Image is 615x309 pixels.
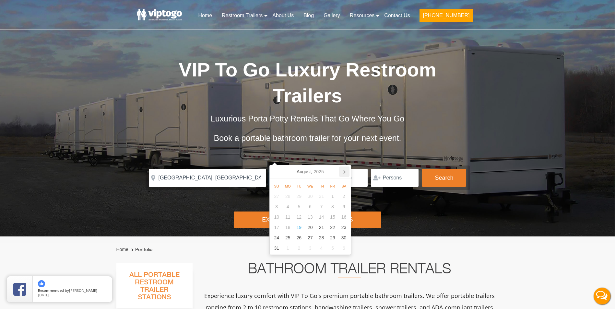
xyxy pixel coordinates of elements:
div: 2 [293,243,305,253]
div: 23 [338,222,349,233]
a: About Us [267,8,299,23]
div: 3 [271,201,282,212]
div: 18 [282,222,293,233]
span: Recommended [38,288,64,293]
div: 4 [316,243,327,253]
div: We [305,182,316,190]
div: 30 [305,191,316,201]
div: 21 [316,222,327,233]
div: 29 [293,191,305,201]
div: Mo [282,182,293,190]
div: 14 [316,212,327,222]
div: 1 [327,191,338,201]
div: Explore Restroom Trailers [234,212,381,228]
div: 31 [316,191,327,201]
div: 8 [327,201,338,212]
div: 15 [327,212,338,222]
span: by [38,289,107,293]
div: 7 [316,201,327,212]
div: 24 [271,233,282,243]
a: Home [116,247,128,252]
div: 10 [271,212,282,222]
div: Th [316,182,327,190]
div: 28 [316,233,327,243]
a: Home [193,8,217,23]
div: 1 [282,243,293,253]
div: 3 [305,243,316,253]
div: Fr [327,182,338,190]
span: [PERSON_NAME] [69,288,97,293]
a: Blog [299,8,319,23]
h2: Bathroom Trailer Rentals [201,263,498,278]
div: August, [294,166,326,177]
i: 2025 [314,168,324,176]
div: 31 [271,243,282,253]
div: 19 [293,222,305,233]
div: Tu [293,182,305,190]
span: VIP To Go Luxury Restroom Trailers [179,59,436,107]
div: 22 [327,222,338,233]
a: Resources [345,8,379,23]
div: 6 [305,201,316,212]
div: 17 [271,222,282,233]
div: Sa [338,182,349,190]
div: 26 [293,233,305,243]
div: 29 [327,233,338,243]
div: 27 [271,191,282,201]
h3: All Portable Restroom Trailer Stations [116,269,193,308]
div: 4 [282,201,293,212]
div: 27 [305,233,316,243]
div: 5 [327,243,338,253]
div: 13 [305,212,316,222]
div: 11 [282,212,293,222]
button: Live Chat [589,283,615,309]
div: 16 [338,212,349,222]
img: thumbs up icon [38,280,45,287]
img: Review Rating [13,283,26,296]
span: Luxurious Porta Potty Rentals That Go Where You Go [211,114,404,123]
li: Portfolio [130,246,152,254]
button: Search [422,169,466,187]
div: 6 [338,243,349,253]
input: Where do you need your restroom? [149,169,266,187]
div: 25 [282,233,293,243]
div: 30 [338,233,349,243]
div: 20 [305,222,316,233]
div: Su [271,182,282,190]
div: 5 [293,201,305,212]
div: 28 [282,191,293,201]
div: 9 [338,201,349,212]
div: 12 [293,212,305,222]
button: [PHONE_NUMBER] [420,9,473,22]
a: [PHONE_NUMBER] [415,8,478,26]
span: [DATE] [38,292,49,297]
input: Persons [371,169,419,187]
a: Contact Us [379,8,415,23]
span: Book a portable bathroom trailer for your next event. [214,133,401,143]
a: Gallery [319,8,345,23]
a: Restroom Trailers [217,8,267,23]
div: 2 [338,191,349,201]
